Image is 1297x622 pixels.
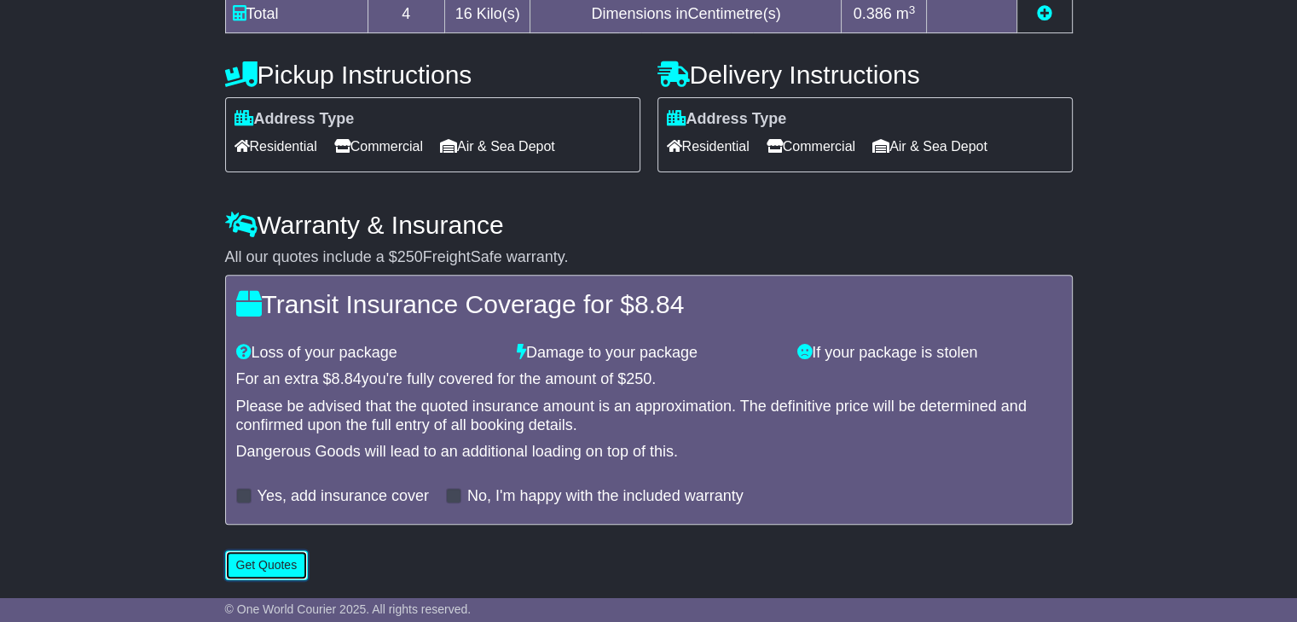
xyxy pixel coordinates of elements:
div: All our quotes include a $ FreightSafe warranty. [225,248,1073,267]
div: Dangerous Goods will lead to an additional loading on top of this. [236,443,1062,462]
div: If your package is stolen [789,344,1069,363]
sup: 3 [909,3,916,16]
div: For an extra $ you're fully covered for the amount of $ . [236,370,1062,389]
label: No, I'm happy with the included warranty [467,487,744,506]
div: Please be advised that the quoted insurance amount is an approximation. The definitive price will... [236,398,1062,434]
span: Air & Sea Depot [872,133,987,160]
label: Yes, add insurance cover [258,487,429,506]
span: Commercial [767,133,855,160]
a: Add new item [1037,5,1052,22]
span: Air & Sea Depot [440,133,555,160]
div: Loss of your package [228,344,508,363]
span: 16 [455,5,472,22]
span: m [896,5,916,22]
label: Address Type [235,110,355,129]
h4: Warranty & Insurance [225,211,1073,239]
span: 250 [397,248,423,265]
span: Residential [235,133,317,160]
div: Damage to your package [508,344,789,363]
span: Commercial [334,133,423,160]
span: © One World Courier 2025. All rights reserved. [225,602,472,616]
label: Address Type [667,110,787,129]
h4: Transit Insurance Coverage for $ [236,290,1062,318]
h4: Pickup Instructions [225,61,640,89]
span: 0.386 [854,5,892,22]
span: Residential [667,133,750,160]
h4: Delivery Instructions [657,61,1073,89]
span: 8.84 [634,290,684,318]
button: Get Quotes [225,550,309,580]
span: 250 [626,370,651,387]
span: 8.84 [332,370,362,387]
